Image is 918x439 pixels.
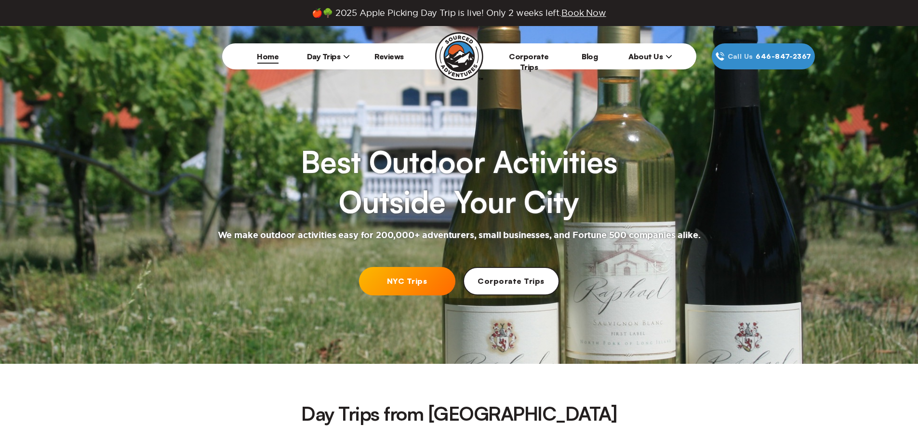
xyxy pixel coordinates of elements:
[312,8,606,18] span: 🍎🌳 2025 Apple Picking Day Trip is live! Only 2 weeks left.
[756,51,811,62] span: 646‍-847‍-2367
[218,230,701,241] h2: We make outdoor activities easy for 200,000+ adventurers, small businesses, and Fortune 500 compa...
[435,32,483,80] img: Sourced Adventures company logo
[463,267,559,295] a: Corporate Trips
[561,8,606,17] span: Book Now
[628,52,672,61] span: About Us
[374,52,404,61] a: Reviews
[712,43,815,69] a: Call Us646‍-847‍-2367
[582,52,598,61] a: Blog
[257,52,279,61] a: Home
[301,142,617,222] h1: Best Outdoor Activities Outside Your City
[725,51,756,62] span: Call Us
[307,52,350,61] span: Day Trips
[359,267,455,295] a: NYC Trips
[509,52,549,72] a: Corporate Trips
